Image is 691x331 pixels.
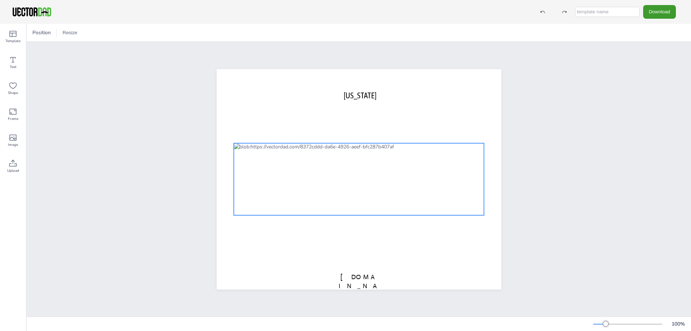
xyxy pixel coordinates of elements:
span: Text [10,64,17,70]
span: Image [8,142,18,148]
span: Frame [8,116,18,122]
span: Shape [8,90,18,96]
img: VectorDad-1.png [12,6,52,17]
span: [US_STATE] [344,90,376,100]
button: Resize [60,27,80,39]
span: [DOMAIN_NAME] [339,273,379,299]
span: Template [5,38,21,44]
button: Download [643,5,676,18]
span: Position [31,29,52,36]
span: Upload [7,168,19,174]
div: 100 % [669,321,687,327]
input: template name [575,7,640,17]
